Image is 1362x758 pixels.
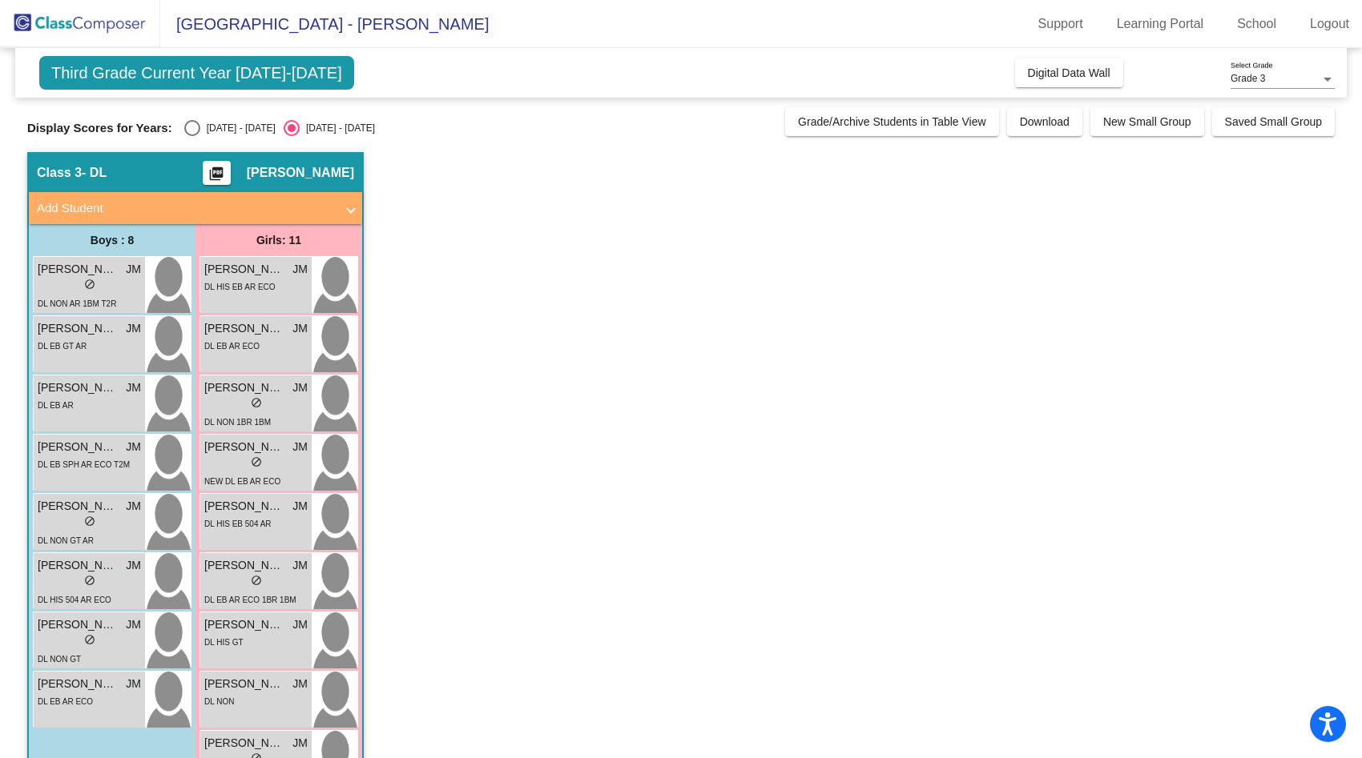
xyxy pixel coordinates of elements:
span: [PERSON_NAME] [38,498,118,515]
span: JM [292,557,308,574]
span: DL HIS 504 AR ECO [38,596,111,604]
div: [DATE] - [DATE] [200,121,276,135]
span: Digital Data Wall [1028,66,1110,79]
span: DL NON [204,697,234,706]
span: DL EB AR ECO [38,697,93,706]
span: [PERSON_NAME] [204,557,284,574]
span: JM [126,498,141,515]
mat-panel-title: Add Student [37,199,335,218]
span: Grade 3 [1231,73,1265,84]
span: JM [126,379,141,396]
button: Digital Data Wall [1015,58,1123,87]
span: DL HIS EB AR ECO [204,283,276,291]
span: do_not_disturb_alt [251,397,262,408]
span: [PERSON_NAME] [PERSON_NAME] [38,261,118,278]
div: Boys : 8 [29,224,195,256]
div: [DATE] - [DATE] [300,121,375,135]
span: [PERSON_NAME] [PERSON_NAME] [204,320,284,337]
span: JM [292,261,308,278]
span: DL EB GT AR [38,342,87,351]
span: JM [292,498,308,515]
span: Class 3 [37,165,82,181]
span: do_not_disturb_alt [84,575,95,586]
button: Download [1007,107,1082,136]
span: Grade/Archive Students in Table View [798,115,986,128]
span: [PERSON_NAME] [38,439,118,455]
span: do_not_disturb_alt [84,634,95,645]
span: JM [292,735,308,752]
span: do_not_disturb_alt [84,515,95,527]
span: [PERSON_NAME] [38,320,118,337]
span: JM [292,379,308,396]
span: DL NON GT AR [38,536,94,545]
span: Saved Small Group [1225,115,1322,128]
span: [PERSON_NAME] [204,616,284,633]
button: Print Students Details [203,161,231,185]
span: JM [126,616,141,633]
span: JM [126,320,141,337]
span: DL EB AR ECO [204,342,260,351]
span: DL NON GT [38,655,81,664]
span: DL EB AR [38,401,74,410]
a: School [1224,11,1289,37]
mat-icon: picture_as_pdf [207,166,226,188]
span: [PERSON_NAME] [204,439,284,455]
span: [PERSON_NAME] [204,261,284,278]
span: do_not_disturb_alt [251,456,262,467]
span: [PERSON_NAME] [38,616,118,633]
span: JM [292,676,308,692]
span: [PERSON_NAME] [204,735,284,752]
button: New Small Group [1090,107,1204,136]
span: DL HIS EB 504 AR [204,519,272,528]
span: Download [1020,115,1070,128]
span: [PERSON_NAME] [PERSON_NAME] [204,676,284,692]
span: DL HIS GT [204,638,244,647]
span: [PERSON_NAME] [247,165,354,181]
span: JM [292,616,308,633]
span: DL NON AR 1BM T2R [38,299,116,308]
span: - DL [82,165,107,181]
span: do_not_disturb_alt [251,575,262,586]
mat-radio-group: Select an option [184,120,375,136]
span: New Small Group [1103,115,1191,128]
button: Saved Small Group [1212,107,1335,136]
span: NEW DL EB AR ECO [204,477,280,486]
span: DL EB AR ECO 1BR 1BM [204,596,296,604]
span: Display Scores for Years: [27,121,172,135]
span: JM [292,320,308,337]
span: do_not_disturb_alt [84,279,95,290]
div: Girls: 11 [195,224,362,256]
span: DL NON 1BR 1BM [204,418,271,427]
mat-expansion-panel-header: Add Student [29,192,362,224]
a: Support [1026,11,1096,37]
a: Learning Portal [1104,11,1217,37]
span: [PERSON_NAME] Del [PERSON_NAME] [38,676,118,692]
span: [PERSON_NAME] [38,379,118,396]
span: [PERSON_NAME] [204,498,284,515]
span: JM [126,261,141,278]
span: [PERSON_NAME] [38,557,118,574]
span: [GEOGRAPHIC_DATA] - [PERSON_NAME] [160,11,489,37]
span: Third Grade Current Year [DATE]-[DATE] [39,56,354,90]
span: JM [126,439,141,455]
span: [PERSON_NAME] [204,379,284,396]
span: JM [126,676,141,692]
span: JM [126,557,141,574]
button: Grade/Archive Students in Table View [785,107,999,136]
span: DL EB SPH AR ECO T2M [38,460,130,469]
span: JM [292,439,308,455]
a: Logout [1297,11,1362,37]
